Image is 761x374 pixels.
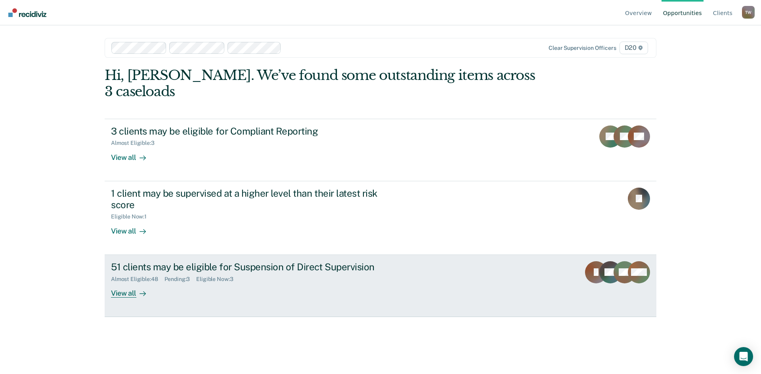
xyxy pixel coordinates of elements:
[8,8,46,17] img: Recidiviz
[111,188,389,211] div: 1 client may be supervised at a higher level than their latest risk score
[111,276,164,283] div: Almost Eligible : 48
[111,282,155,298] div: View all
[111,213,153,220] div: Eligible Now : 1
[734,347,753,366] div: Open Intercom Messenger
[111,146,155,162] div: View all
[105,67,546,100] div: Hi, [PERSON_NAME]. We’ve found some outstanding items across 3 caseloads
[111,125,389,137] div: 3 clients may be eligible for Compliant Reporting
[164,276,197,283] div: Pending : 3
[105,181,656,255] a: 1 client may be supervised at a higher level than their latest risk scoreEligible Now:1View all
[105,119,656,181] a: 3 clients may be eligible for Compliant ReportingAlmost Eligible:3View all
[111,261,389,273] div: 51 clients may be eligible for Suspension of Direct Supervision
[105,255,656,317] a: 51 clients may be eligible for Suspension of Direct SupervisionAlmost Eligible:48Pending:3Eligibl...
[742,6,755,19] button: Profile dropdown button
[549,45,616,51] div: Clear supervision officers
[196,276,239,283] div: Eligible Now : 3
[111,140,161,146] div: Almost Eligible : 3
[111,220,155,235] div: View all
[620,42,648,54] span: D20
[742,6,755,19] div: T W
